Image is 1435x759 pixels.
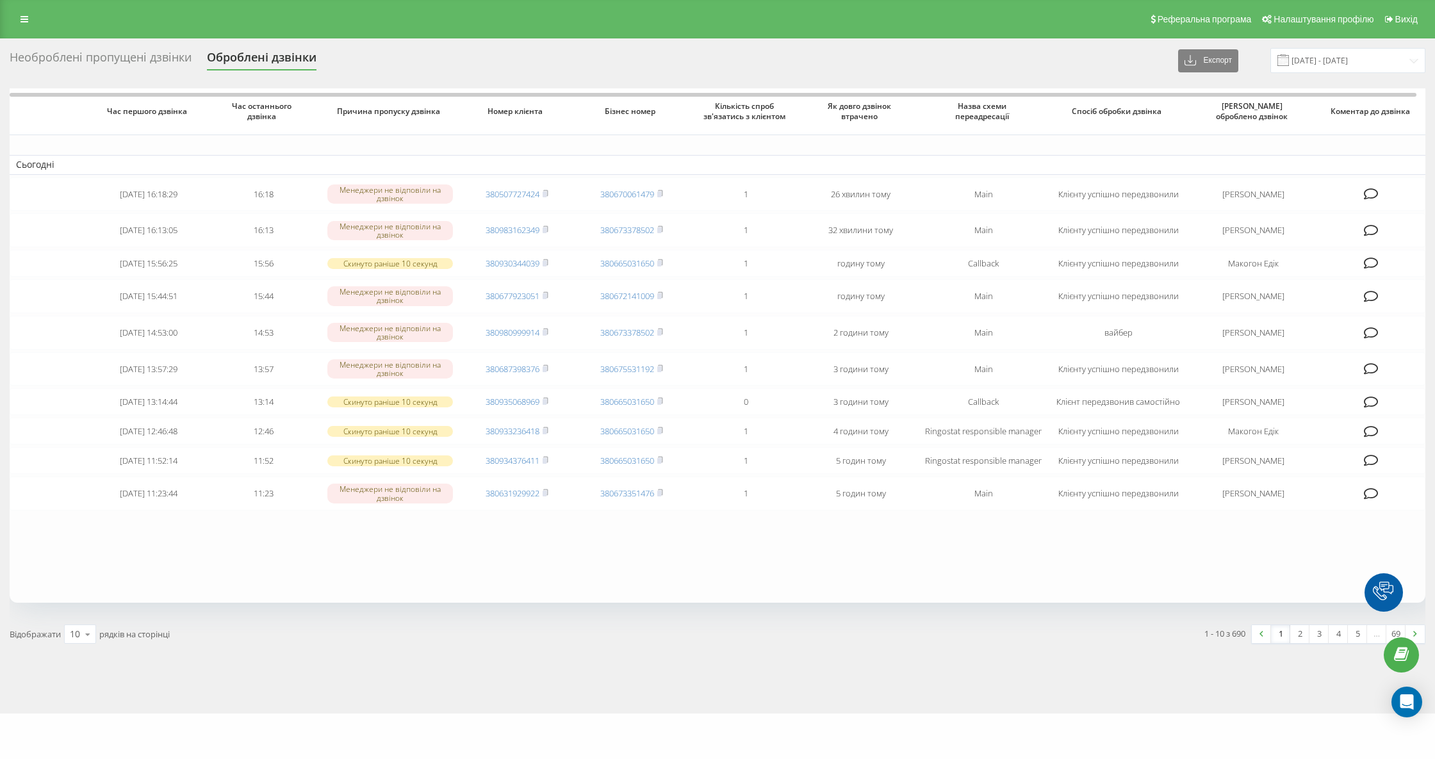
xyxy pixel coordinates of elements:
[700,101,792,121] span: Кількість спроб зв'язатись з клієнтом
[486,188,539,200] a: 380507727424
[10,51,192,70] div: Необроблені пропущені дзвінки
[1049,418,1188,445] td: Клієнту успішно передзвонили
[600,363,654,375] a: 380675531192
[206,388,321,415] td: 13:14
[486,327,539,338] a: 380980999914
[92,352,206,386] td: [DATE] 13:57:29
[206,316,321,350] td: 14:53
[689,250,803,277] td: 1
[327,286,454,306] div: Менеджери не відповіли на дзвінок
[206,352,321,386] td: 13:57
[918,477,1049,510] td: Main
[1178,49,1238,72] button: Експорт
[803,477,918,510] td: 5 годин тому
[218,101,309,121] span: Час останнього дзвінка
[1049,250,1188,277] td: Клієнту успішно передзвонили
[1158,14,1252,24] span: Реферальна програма
[1271,625,1290,643] a: 1
[206,447,321,474] td: 11:52
[327,184,454,204] div: Менеджери не відповіли на дзвінок
[803,418,918,445] td: 4 години тому
[600,425,654,437] a: 380665031650
[206,279,321,313] td: 15:44
[815,101,906,121] span: Як довго дзвінок втрачено
[600,396,654,407] a: 380665031650
[1188,213,1319,247] td: [PERSON_NAME]
[803,447,918,474] td: 5 годин тому
[1188,279,1319,313] td: [PERSON_NAME]
[918,177,1049,211] td: Main
[600,257,654,269] a: 380665031650
[206,477,321,510] td: 11:23
[1309,625,1329,643] a: 3
[1104,327,1133,338] span: вайбер
[486,455,539,466] a: 380934376411
[1049,352,1188,386] td: Клієнту успішно передзвонили
[1188,388,1319,415] td: [PERSON_NAME]
[1330,106,1414,117] span: Коментар до дзвінка
[1391,687,1422,717] div: Open Intercom Messenger
[486,290,539,302] a: 380677923051
[803,388,918,415] td: 3 години тому
[1329,625,1348,643] a: 4
[103,106,195,117] span: Час першого дзвінка
[600,188,654,200] a: 380670061479
[1348,625,1367,643] a: 5
[327,258,454,269] div: Скинуто раніше 10 секунд
[207,51,316,70] div: Оброблені дзвінки
[206,213,321,247] td: 16:13
[1049,388,1188,415] td: Клієнт передзвонив самостійно
[689,477,803,510] td: 1
[1386,625,1406,643] a: 69
[918,418,1049,445] td: Ringostat responsible manager
[1395,14,1418,24] span: Вихід
[92,177,206,211] td: [DATE] 16:18:29
[1188,352,1319,386] td: [PERSON_NAME]
[1201,101,1307,121] span: [PERSON_NAME] оброблено дзвінок
[1367,625,1386,643] div: …
[1290,625,1309,643] a: 2
[918,316,1049,350] td: Main
[206,418,321,445] td: 12:46
[92,316,206,350] td: [DATE] 14:53:00
[689,352,803,386] td: 1
[1049,279,1188,313] td: Клієнту успішно передзвонили
[486,487,539,499] a: 380631929922
[803,316,918,350] td: 2 години тому
[1049,447,1188,474] td: Клієнту успішно передзвонили
[327,221,454,240] div: Менеджери не відповіли на дзвінок
[92,250,206,277] td: [DATE] 15:56:25
[689,388,803,415] td: 0
[918,388,1049,415] td: Callback
[1049,213,1188,247] td: Клієнту успішно передзвонили
[92,388,206,415] td: [DATE] 13:14:44
[206,250,321,277] td: 15:56
[327,455,454,466] div: Скинуто раніше 10 секунд
[10,155,1425,174] td: Сьогодні
[1062,106,1175,117] span: Спосіб обробки дзвінка
[1274,14,1373,24] span: Налаштування профілю
[92,279,206,313] td: [DATE] 15:44:51
[92,418,206,445] td: [DATE] 12:46:48
[1049,477,1188,510] td: Клієнту успішно передзвонили
[586,106,677,117] span: Бізнес номер
[10,628,61,640] span: Відображати
[99,628,170,640] span: рядків на сторінці
[689,213,803,247] td: 1
[600,290,654,302] a: 380672141009
[1188,418,1319,445] td: Макогон Едік
[689,418,803,445] td: 1
[327,426,454,437] div: Скинуто раніше 10 секунд
[92,477,206,510] td: [DATE] 11:23:44
[1188,447,1319,474] td: [PERSON_NAME]
[1204,627,1245,640] div: 1 - 10 з 690
[689,177,803,211] td: 1
[70,628,80,641] div: 10
[600,224,654,236] a: 380673378502
[327,359,454,379] div: Менеджери не відповіли на дзвінок
[486,396,539,407] a: 380935068969
[486,257,539,269] a: 380930344039
[689,279,803,313] td: 1
[600,487,654,499] a: 380673351476
[918,447,1049,474] td: Ringostat responsible manager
